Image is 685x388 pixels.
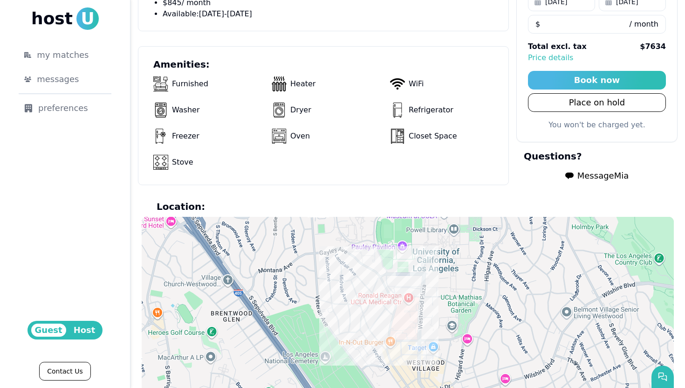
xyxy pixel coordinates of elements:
[153,58,505,73] h3: Amenities:
[9,45,121,65] a: my matches
[272,99,386,121] div: Dryer
[24,102,106,115] div: preferences
[528,119,666,131] p: You won't be charged yet.
[37,48,89,62] span: my matches
[528,71,666,90] button: Book now
[70,324,99,337] span: Host
[76,7,99,30] span: U
[31,9,73,28] span: host
[153,73,268,95] div: Furnished
[9,98,121,118] a: preferences
[142,200,674,217] h3: Location:
[528,41,587,52] p: Total excl. tax
[272,76,287,91] img: heater
[153,151,268,173] div: Stove
[153,125,268,147] div: Freezer
[153,99,268,121] div: Washer
[390,73,505,95] div: WiFi
[272,73,386,95] div: Heater
[528,93,666,112] button: Place on hold
[528,52,666,63] p: Price details
[31,7,99,30] a: hostU
[37,73,79,86] span: messages
[640,41,666,52] p: $ 7634
[390,125,505,147] div: Closet Space
[390,99,505,121] div: Refrigerator
[227,9,252,18] span: [DATE]
[558,166,636,185] button: MessageMia
[272,129,287,144] img: oven
[39,362,90,381] a: Contact Us
[153,129,168,144] img: freezer
[153,103,168,118] img: washer
[390,103,405,118] img: refrigerator
[272,103,287,118] img: dryer
[31,324,66,337] span: Guest
[153,76,168,91] img: furnished
[199,9,224,18] span: [DATE]
[9,69,121,90] a: messages
[272,125,386,147] div: Oven
[574,74,620,87] div: Book now
[163,8,316,20] li: Available: -
[390,129,405,144] img: closet-space
[524,150,582,163] p: Questions?
[577,169,629,182] span: Message Mia
[153,155,168,170] img: stove
[390,76,405,91] img: wifi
